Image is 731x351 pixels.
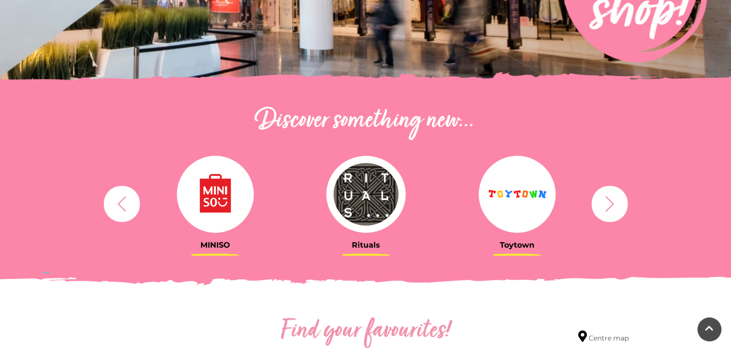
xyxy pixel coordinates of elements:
a: MINISO [147,156,284,250]
h2: Find your favourites! [190,316,541,347]
h3: Toytown [449,240,585,250]
a: Centre map [578,330,629,343]
h2: Discover something new... [99,106,632,137]
a: Rituals [298,156,434,250]
h3: Rituals [298,240,434,250]
a: Toytown [449,156,585,250]
h3: MINISO [147,240,284,250]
